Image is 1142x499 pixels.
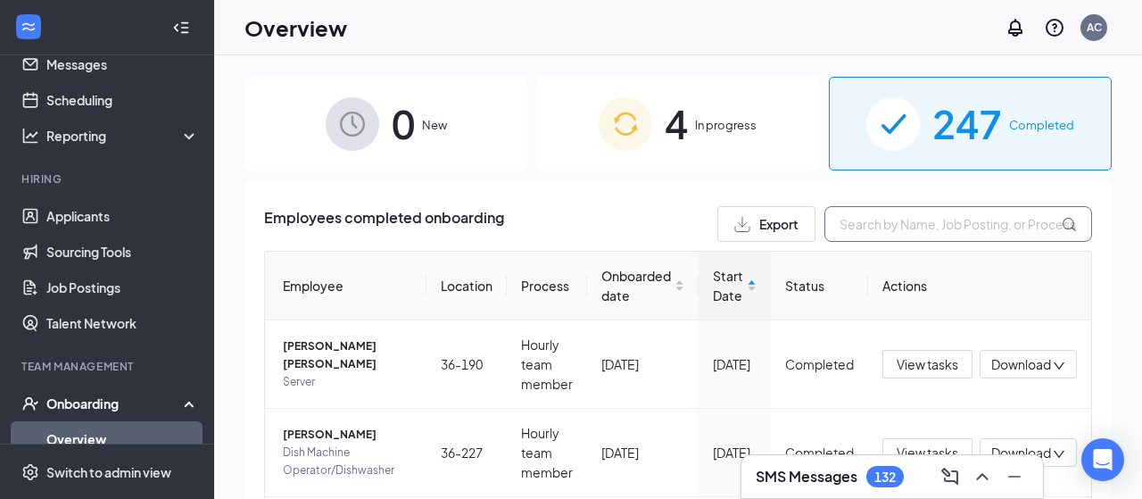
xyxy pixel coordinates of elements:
[422,116,447,134] span: New
[426,320,507,409] td: 36-190
[265,252,426,320] th: Employee
[824,206,1092,242] input: Search by Name, Job Posting, or Process
[283,426,412,444] span: [PERSON_NAME]
[601,266,671,305] span: Onboarded date
[1081,438,1124,481] div: Open Intercom Messenger
[283,337,412,373] span: [PERSON_NAME] [PERSON_NAME]
[46,127,200,145] div: Reporting
[972,466,993,487] svg: ChevronUp
[897,354,958,374] span: View tasks
[426,252,507,320] th: Location
[897,443,958,462] span: View tasks
[46,395,184,412] div: Onboarding
[21,395,39,412] svg: UserCheck
[932,93,1002,154] span: 247
[392,93,415,154] span: 0
[20,18,37,36] svg: WorkstreamLogo
[46,46,199,82] a: Messages
[283,444,412,479] span: Dish Machine Operator/Dishwasher
[172,19,190,37] svg: Collapse
[874,470,896,485] div: 132
[1053,360,1065,372] span: down
[1087,20,1102,35] div: AC
[1004,466,1025,487] svg: Minimize
[759,218,799,230] span: Export
[882,438,972,467] button: View tasks
[1053,448,1065,461] span: down
[601,354,684,374] div: [DATE]
[713,443,757,462] div: [DATE]
[1044,17,1065,38] svg: QuestionInfo
[21,359,195,374] div: Team Management
[756,467,857,487] h3: SMS Messages
[991,355,1051,374] span: Download
[1009,116,1074,134] span: Completed
[507,252,587,320] th: Process
[426,409,507,497] td: 36-227
[939,466,961,487] svg: ComposeMessage
[1000,462,1029,491] button: Minimize
[46,305,199,341] a: Talent Network
[587,252,699,320] th: Onboarded date
[46,421,199,457] a: Overview
[264,206,504,242] span: Employees completed onboarding
[507,409,587,497] td: Hourly team member
[46,270,199,305] a: Job Postings
[665,93,688,154] span: 4
[713,354,757,374] div: [DATE]
[46,198,199,234] a: Applicants
[695,116,757,134] span: In progress
[713,266,743,305] span: Start Date
[785,443,854,462] div: Completed
[936,462,964,491] button: ComposeMessage
[507,320,587,409] td: Hourly team member
[21,171,195,187] div: Hiring
[46,463,171,481] div: Switch to admin view
[1005,17,1026,38] svg: Notifications
[991,444,1051,462] span: Download
[717,206,815,242] button: Export
[968,462,997,491] button: ChevronUp
[882,350,972,378] button: View tasks
[46,234,199,270] a: Sourcing Tools
[244,12,347,43] h1: Overview
[868,252,1091,320] th: Actions
[771,252,868,320] th: Status
[283,373,412,391] span: Server
[21,463,39,481] svg: Settings
[601,443,684,462] div: [DATE]
[785,354,854,374] div: Completed
[21,127,39,145] svg: Analysis
[46,82,199,118] a: Scheduling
